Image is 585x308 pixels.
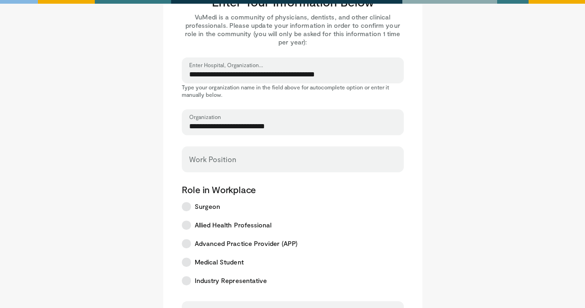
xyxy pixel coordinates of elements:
[195,202,221,211] span: Surgeon
[189,61,263,69] label: Enter Hospital, Organization...
[195,220,272,230] span: Allied Health Professional
[182,183,404,195] p: Role in Workplace
[182,13,404,46] p: VuMedi is a community of physicians, dentists, and other clinical professionals. Please update yo...
[189,150,236,169] label: Work Position
[195,276,267,285] span: Industry Representative
[195,258,244,267] span: Medical Student
[189,113,221,120] label: Organization
[182,83,404,98] p: Type your organization name in the field above for autocomplete option or enter it manually below.
[195,239,297,248] span: Advanced Practice Provider (APP)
